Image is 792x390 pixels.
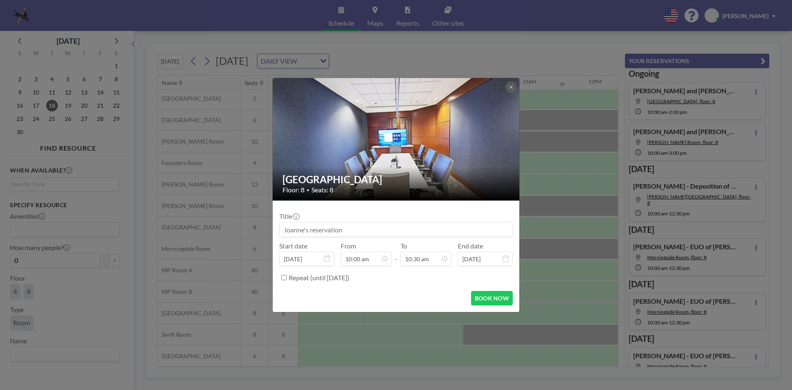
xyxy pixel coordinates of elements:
span: Floor: 8 [283,186,304,194]
h2: [GEOGRAPHIC_DATA] [283,173,510,186]
button: BOOK NOW [471,291,513,305]
label: Repeat (until [DATE]) [289,274,349,282]
label: Start date [279,242,307,250]
span: • [306,187,309,193]
input: Joanne's reservation [280,222,512,236]
img: 537.jpg [273,46,520,232]
span: - [395,245,397,263]
label: To [401,242,407,250]
label: End date [458,242,483,250]
label: Title [279,212,299,220]
span: Seats: 8 [311,186,333,194]
label: From [341,242,356,250]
